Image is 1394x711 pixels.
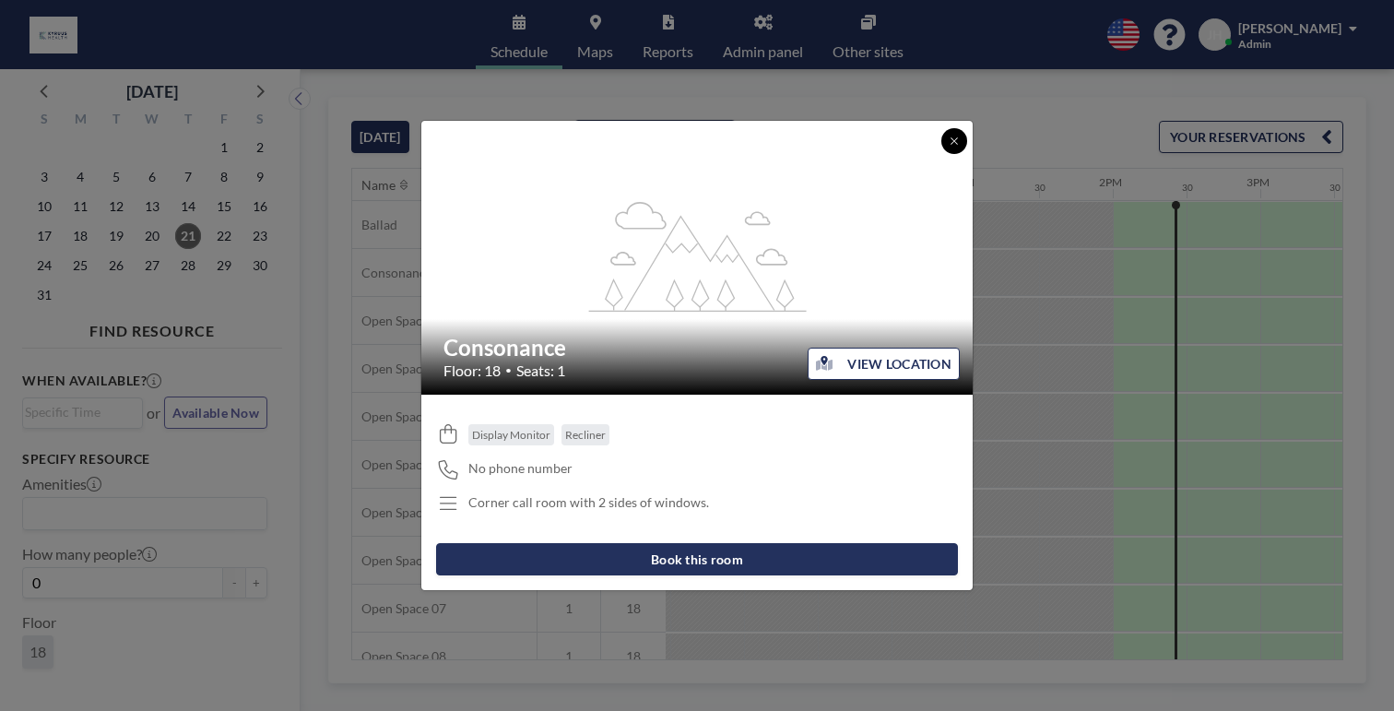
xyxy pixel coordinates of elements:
h2: Consonance [443,334,952,361]
span: No phone number [468,460,573,477]
p: Corner call room with 2 sides of windows. [468,494,709,511]
span: • [505,363,512,377]
span: Recliner [565,428,606,442]
g: flex-grow: 1.2; [589,201,807,312]
span: Seats: 1 [516,361,565,380]
span: Floor: 18 [443,361,501,380]
button: Book this room [436,543,958,575]
span: Display Monitor [472,428,550,442]
button: VIEW LOCATION [808,348,960,380]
